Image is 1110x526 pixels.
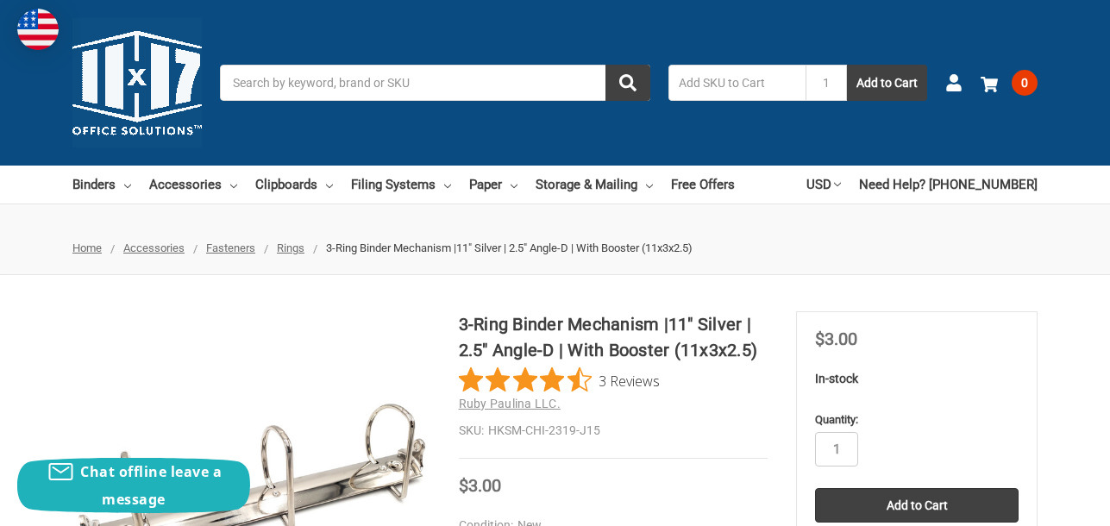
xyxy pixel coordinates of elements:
a: Ruby Paulina LLC. [459,397,561,410]
input: Add to Cart [815,488,1019,523]
span: 0 [1012,70,1038,96]
span: Chat offline leave a message [80,462,222,509]
a: Free Offers [671,166,735,204]
a: Home [72,241,102,254]
p: In-stock [815,370,1019,388]
a: USD [806,166,841,204]
a: Accessories [123,241,185,254]
a: Binders [72,166,131,204]
a: 0 [981,60,1038,105]
a: Clipboards [255,166,333,204]
dt: SKU: [459,422,484,440]
img: duty and tax information for United States [17,9,59,50]
span: $3.00 [815,329,857,349]
button: Chat offline leave a message [17,458,250,513]
input: Add SKU to Cart [668,65,806,101]
a: Need Help? [PHONE_NUMBER] [859,166,1038,204]
span: 3-Ring Binder Mechanism |11" Silver | 2.5" Angle-D | With Booster (11x3x2.5) [326,241,693,254]
span: $3.00 [459,475,501,496]
a: Accessories [149,166,237,204]
h1: 3-Ring Binder Mechanism |11" Silver | 2.5" Angle-D | With Booster (11x3x2.5) [459,311,768,363]
span: 3 Reviews [599,367,660,393]
dd: HKSM-CHI-2319-J15 [459,422,768,440]
label: Quantity: [815,411,1019,429]
button: Rated 4.3 out of 5 stars from 3 reviews. Jump to reviews. [459,367,660,393]
button: Add to Cart [847,65,927,101]
img: 11x17.com [72,18,202,147]
a: Filing Systems [351,166,451,204]
a: Fasteners [206,241,255,254]
a: Paper [469,166,517,204]
a: Rings [277,241,304,254]
a: Storage & Mailing [536,166,653,204]
input: Search by keyword, brand or SKU [220,65,650,101]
